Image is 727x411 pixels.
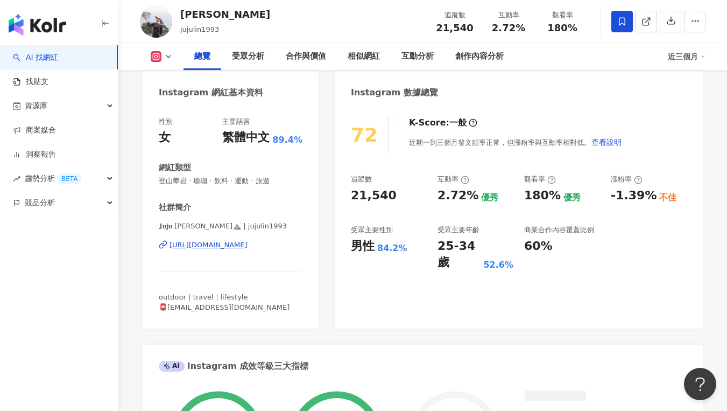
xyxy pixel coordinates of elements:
[13,125,56,136] a: 商案媒合
[351,175,372,184] div: 追蹤數
[180,8,270,21] div: [PERSON_NAME]
[25,191,55,215] span: 競品分析
[272,134,302,146] span: 89.4%
[437,175,469,184] div: 互動率
[13,175,20,183] span: rise
[159,202,191,213] div: 社群簡介
[159,162,191,173] div: 網紅類型
[222,117,250,127] div: 主要語言
[351,87,438,99] div: Instagram 數據總覽
[351,187,397,204] div: 21,540
[668,48,705,65] div: 近三個月
[194,50,210,63] div: 總覽
[524,238,553,255] div: 60%
[455,50,504,63] div: 創作內容分析
[659,192,676,204] div: 不佳
[25,94,47,118] span: 資源庫
[25,166,82,191] span: 趨勢分析
[449,117,467,129] div: 一般
[437,187,478,204] div: 2.72%
[351,225,393,235] div: 受眾主要性別
[159,360,308,372] div: Instagram 成效等級三大指標
[13,149,56,160] a: 洞察報告
[351,124,378,146] div: 72
[547,23,577,33] span: 180%
[13,52,58,63] a: searchAI 找網紅
[159,129,171,146] div: 女
[13,76,48,87] a: 找貼文
[483,259,513,271] div: 52.6%
[591,138,622,147] span: 查看說明
[488,10,529,20] div: 互動率
[542,10,583,20] div: 觀看率
[437,238,481,271] div: 25-34 歲
[159,87,263,99] div: Instagram 網紅基本資料
[159,361,185,372] div: AI
[377,242,407,254] div: 84.2%
[140,5,172,38] img: KOL Avatar
[434,10,475,20] div: 追蹤數
[591,131,622,153] button: 查看說明
[409,131,622,153] div: 近期一到三個月發文頻率正常，但漲粉率與互動率相對低。
[159,117,173,127] div: 性別
[401,50,434,63] div: 互動分析
[409,117,477,129] div: K-Score :
[348,50,380,63] div: 相似網紅
[170,240,248,250] div: [URL][DOMAIN_NAME]
[524,225,594,235] div: 商業合作內容覆蓋比例
[524,187,561,204] div: 180%
[159,240,302,250] a: [URL][DOMAIN_NAME]
[563,192,581,204] div: 優秀
[481,192,498,204] div: 優秀
[222,129,270,146] div: 繁體中文
[524,175,556,184] div: 觀看率
[351,238,375,255] div: 男性
[611,175,643,184] div: 漲粉率
[437,225,479,235] div: 受眾主要年齡
[492,23,525,33] span: 2.72%
[611,187,657,204] div: -1.39%
[9,14,66,36] img: logo
[180,25,219,33] span: jujulin1993
[684,368,716,400] iframe: Help Scout Beacon - Open
[159,293,290,311] span: outdoor｜travel｜lifestyle 📮[EMAIL_ADDRESS][DOMAIN_NAME]
[436,22,473,33] span: 21,540
[159,221,302,231] span: 𝐉𝐮𝐣𝐮 [PERSON_NAME]⛰️ | jujulin1993
[57,173,82,184] div: BETA
[159,176,302,186] span: 登山攀岩 · 瑜珈 · 飲料 · 運動 · 旅遊
[286,50,326,63] div: 合作與價值
[232,50,264,63] div: 受眾分析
